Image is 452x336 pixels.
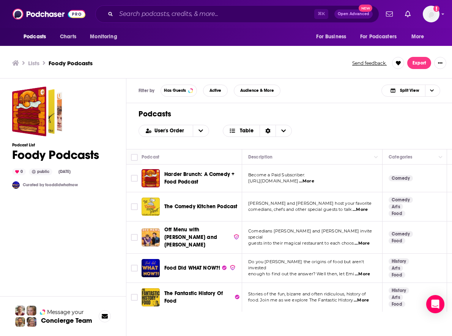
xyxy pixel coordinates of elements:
[164,88,186,93] span: Has Guests
[389,294,403,300] a: Arts
[389,175,413,181] a: Comedy
[383,8,396,20] a: Show notifications dropdown
[142,198,160,216] img: The Comedy Kitchen Podcast
[209,88,221,93] span: Active
[389,287,409,294] a: History
[433,6,439,12] svg: Add a profile image
[139,125,209,137] h2: Choose List sort
[12,168,26,175] div: 0
[131,203,138,210] span: Toggle select row
[311,30,356,44] button: open menu
[164,171,235,185] span: Harder Brunch: A Comedy + Food Podcast
[248,207,352,212] span: comedians, chefs and other special guests to talk
[353,207,368,213] span: ...More
[234,85,280,97] button: Audience & More
[12,148,99,162] h1: Foody Podcasts
[41,317,92,324] h3: Concierge Team
[13,7,85,21] img: Podchaser - Follow, Share and Rate Podcasts
[230,264,236,271] img: verified Badge
[389,204,403,210] a: Arts
[164,226,239,249] a: Off Menu with [PERSON_NAME] and [PERSON_NAME]
[164,171,239,186] a: Harder Brunch: A Comedy + Food Podcast
[131,234,138,241] span: Toggle select row
[423,6,439,22] img: User Profile
[49,60,93,67] h3: Foody Podcasts
[406,30,434,44] button: open menu
[12,86,62,137] span: Foody Podcasts
[411,31,424,42] span: More
[389,272,405,278] a: Food
[131,265,138,272] span: Toggle select row
[12,181,20,189] img: fooddidwhatnow
[139,128,193,133] button: open menu
[240,128,254,133] span: Table
[131,294,138,301] span: Toggle select row
[23,182,78,187] a: Curated by fooddidwhatnow
[314,9,328,19] span: ⌘ K
[389,265,403,271] a: Arts
[260,125,276,137] div: Sort Direction
[248,178,298,184] span: [URL][DOMAIN_NAME]
[55,169,74,175] div: [DATE]
[334,9,373,19] button: Open AdvancedNew
[248,271,354,276] span: enough to find out the answer? Well then, let Emi
[360,31,397,42] span: For Podcasters
[15,317,25,327] img: Jon Profile
[299,178,314,184] span: ...More
[116,8,314,20] input: Search podcasts, credits, & more...
[240,88,274,93] span: Audience & More
[142,169,160,187] img: Harder Brunch: A Comedy + Food Podcast
[423,6,439,22] span: Logged in as ereardon
[355,30,408,44] button: open menu
[12,143,99,148] h3: Podcast List
[28,60,39,67] a: Lists
[248,228,372,240] span: Comedians [PERSON_NAME] and [PERSON_NAME] invite special
[161,85,197,97] button: Has Guests
[90,31,117,42] span: Monitoring
[142,288,160,306] img: The Fantastic History Of Food
[223,125,292,137] button: Choose View
[389,210,405,217] a: Food
[359,5,372,12] span: New
[248,240,354,246] span: guests into their magical restaurant to each choos
[381,85,440,97] button: Choose View
[142,228,160,247] a: Off Menu with Ed Gamble and James Acaster
[27,317,36,327] img: Barbara Profile
[18,30,56,44] button: open menu
[142,259,160,277] img: Food Did WHAT NOW?!
[389,301,405,307] a: Food
[389,197,413,203] a: Comedy
[15,306,25,316] img: Sydney Profile
[400,88,419,93] span: Split View
[131,175,138,182] span: Toggle select row
[203,85,228,97] button: Active
[434,57,446,69] button: Show More Button
[164,203,237,210] a: The Comedy Kitchen Podcast
[248,259,364,270] span: Do you [PERSON_NAME] the origins of food but aren't invested
[350,60,389,66] button: Send feedback.
[60,31,76,42] span: Charts
[164,265,220,271] span: Food Did WHAT NOW?!
[248,297,353,303] span: food. Join me as we explore The Fantastic History
[338,12,369,16] span: Open Advanced
[426,295,444,313] div: Open Intercom Messenger
[164,290,239,305] a: The Fantastic History Of Food
[389,152,412,162] div: Categories
[85,30,127,44] button: open menu
[316,31,346,42] span: For Business
[27,306,36,316] img: Jules Profile
[47,308,84,316] span: Message your
[389,238,405,244] a: Food
[164,203,237,210] span: The Comedy Kitchen Podcast
[55,30,81,44] a: Charts
[389,258,409,264] a: History
[355,271,370,277] span: ...More
[248,152,272,162] div: Description
[248,172,305,177] span: Become a Paid Subscriber:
